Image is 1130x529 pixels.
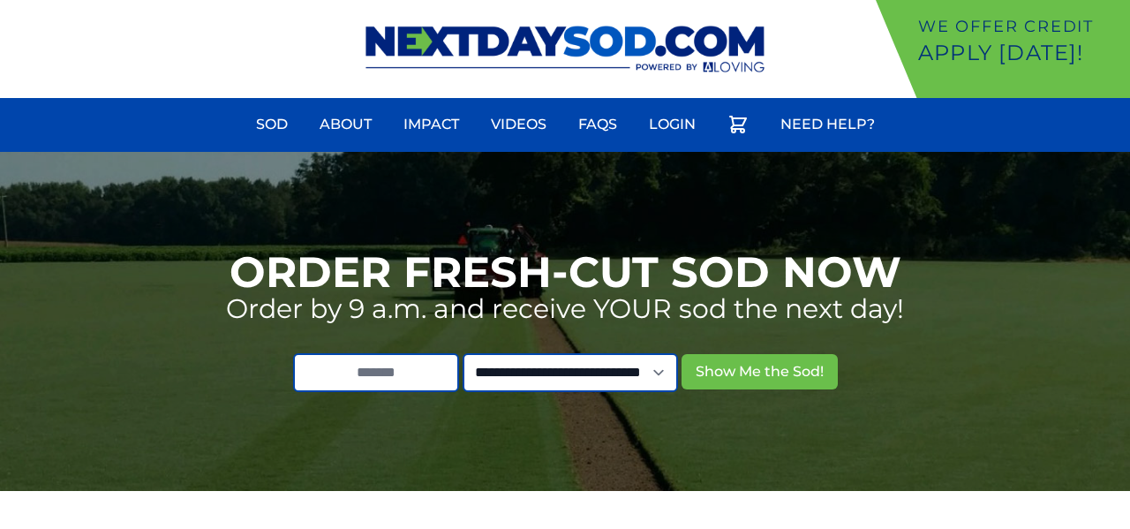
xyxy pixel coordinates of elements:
[682,354,838,389] button: Show Me the Sod!
[638,103,706,146] a: Login
[480,103,557,146] a: Videos
[245,103,298,146] a: Sod
[770,103,885,146] a: Need Help?
[230,251,901,293] h1: Order Fresh-Cut Sod Now
[393,103,470,146] a: Impact
[226,293,904,325] p: Order by 9 a.m. and receive YOUR sod the next day!
[918,14,1123,39] p: We offer Credit
[918,39,1123,67] p: Apply [DATE]!
[568,103,628,146] a: FAQs
[309,103,382,146] a: About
